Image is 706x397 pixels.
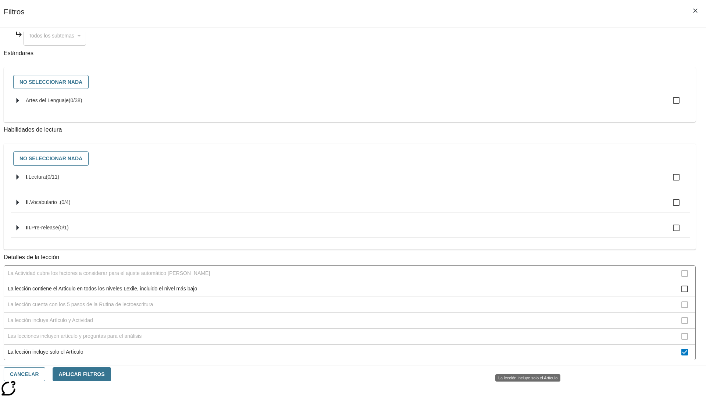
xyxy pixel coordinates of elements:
[4,344,695,360] div: La lección incluye solo el Artículo
[26,225,32,230] span: III.
[11,168,690,244] ul: Seleccione habilidades
[46,174,59,180] span: 0 estándares seleccionados/11 estándares en grupo
[30,199,60,205] span: Vocabulario .
[26,174,29,180] span: I.
[495,374,560,382] div: La lección incluye solo el Artículo
[4,49,696,58] p: Estándares
[11,91,690,116] ul: Seleccione estándares
[4,126,696,134] p: Habilidades de lectura
[58,225,69,230] span: 0 estándares seleccionados/1 estándares en grupo
[4,265,696,360] ul: Detalles de la lección
[688,3,703,18] button: Cerrar los filtros del Menú lateral
[4,281,695,297] div: La lección contiene el Articulo en todos los niveles Lexile, incluido el nivel más bajo
[4,364,696,372] p: Colecciones
[24,26,86,46] div: Seleccione una Asignatura
[4,7,25,28] h1: Filtros
[26,199,30,205] span: II.
[29,174,46,180] span: Lectura
[13,75,89,89] button: No seleccionar nada
[4,253,696,262] p: Detalles de la lección
[60,199,71,205] span: 0 estándares seleccionados/4 estándares en grupo
[10,150,690,168] div: Seleccione habilidades
[69,97,82,103] span: 0 estándares seleccionados/38 estándares en grupo
[8,285,681,293] span: La lección contiene el Articulo en todos los niveles Lexile, incluido el nivel más bajo
[13,151,89,166] button: No seleccionar nada
[4,367,45,382] button: Cancelar
[10,73,690,91] div: Seleccione estándares
[26,97,69,103] span: Artes del Lenguaje
[8,348,681,356] span: La lección incluye solo el Artículo
[53,367,111,382] button: Aplicar Filtros
[32,225,58,230] span: Pre-release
